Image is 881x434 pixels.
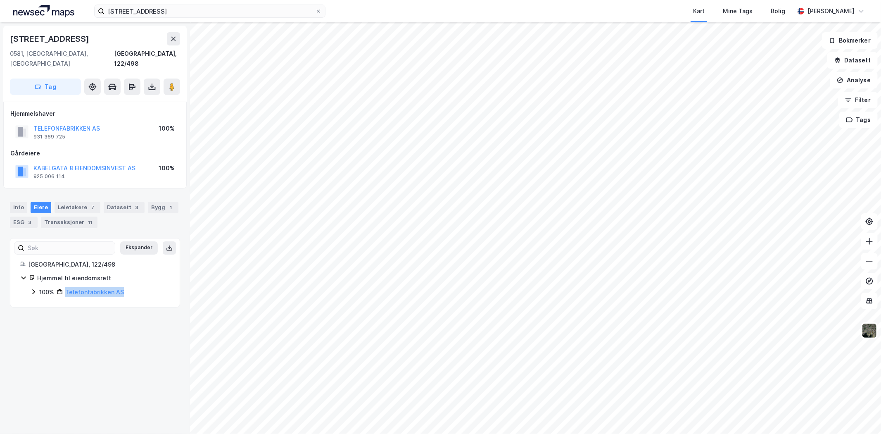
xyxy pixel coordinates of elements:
[10,49,114,69] div: 0581, [GEOGRAPHIC_DATA], [GEOGRAPHIC_DATA]
[693,6,705,16] div: Kart
[838,92,878,108] button: Filter
[28,260,170,269] div: [GEOGRAPHIC_DATA], 122/498
[24,242,115,254] input: Søk
[33,173,65,180] div: 925 006 114
[114,49,180,69] div: [GEOGRAPHIC_DATA], 122/498
[37,273,170,283] div: Hjemmel til eiendomsrett
[33,134,65,140] div: 931 369 725
[13,5,74,17] img: logo.a4113a55bc3d86da70a041830d287a7e.svg
[10,32,91,45] div: [STREET_ADDRESS]
[86,218,94,227] div: 11
[807,6,855,16] div: [PERSON_NAME]
[41,217,97,228] div: Transaksjoner
[104,5,315,17] input: Søk på adresse, matrikkel, gårdeiere, leietakere eller personer
[840,394,881,434] iframe: Chat Widget
[159,163,175,173] div: 100%
[771,6,785,16] div: Bolig
[10,202,27,213] div: Info
[65,289,124,296] a: Telefonfabrikken AS
[10,109,180,119] div: Hjemmelshaver
[827,52,878,69] button: Datasett
[723,6,753,16] div: Mine Tags
[148,202,178,213] div: Bygg
[839,112,878,128] button: Tags
[830,72,878,88] button: Analyse
[39,287,54,297] div: 100%
[10,148,180,158] div: Gårdeiere
[862,323,877,339] img: 9k=
[10,79,81,95] button: Tag
[133,203,141,212] div: 3
[822,32,878,49] button: Bokmerker
[26,218,34,227] div: 3
[104,202,145,213] div: Datasett
[89,203,97,212] div: 7
[31,202,51,213] div: Eiere
[159,124,175,134] div: 100%
[167,203,175,212] div: 1
[10,217,38,228] div: ESG
[55,202,100,213] div: Leietakere
[120,241,158,255] button: Ekspander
